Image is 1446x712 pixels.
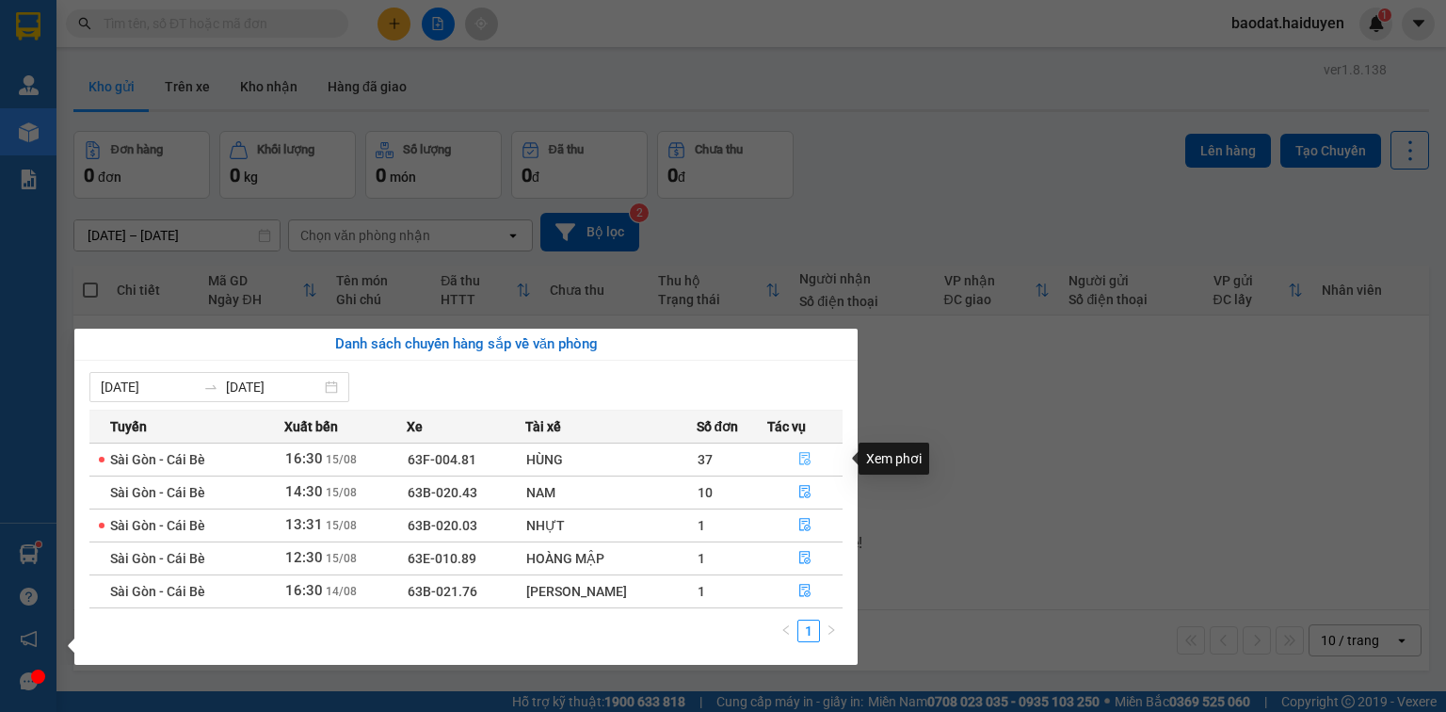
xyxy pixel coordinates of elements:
div: NHỰT [526,515,695,536]
span: Tuyến [110,416,147,437]
span: 15/08 [326,519,357,532]
span: Sài Gòn - Cái Bè [110,551,205,566]
span: right [826,624,837,636]
span: 1 [698,518,705,533]
span: 63B-021.76 [408,584,477,599]
div: Danh sách chuyến hàng sắp về văn phòng [89,333,843,356]
button: right [820,620,843,642]
span: Sài Gòn - Cái Bè [110,485,205,500]
span: 63F-004.81 [408,452,476,467]
span: Sài Gòn - Cái Bè [110,584,205,599]
button: file-done [768,445,842,475]
span: Tác vụ [767,416,806,437]
span: Xuất bến [284,416,338,437]
span: 63E-010.89 [408,551,476,566]
span: Sài Gòn - Cái Bè [110,452,205,467]
span: 12:30 [285,549,323,566]
span: 15/08 [326,453,357,466]
li: Previous Page [775,620,797,642]
div: HÙNG [526,449,695,470]
span: Số đơn [697,416,739,437]
button: file-done [768,543,842,574]
span: 14:30 [285,483,323,500]
input: Đến ngày [226,377,321,397]
span: 13:31 [285,516,323,533]
span: 1 [698,551,705,566]
span: file-done [798,551,811,566]
span: 16:30 [285,582,323,599]
span: file-done [798,518,811,533]
span: Sài Gòn - Cái Bè [110,518,205,533]
li: 1 [797,620,820,642]
span: 63B-020.43 [408,485,477,500]
li: Next Page [820,620,843,642]
span: swap-right [203,380,218,395]
span: Tài xế [525,416,561,437]
span: 63B-020.03 [408,518,477,533]
span: 1 [698,584,705,599]
span: 16:30 [285,450,323,467]
div: HOÀNG MẬP [526,548,695,569]
span: file-done [798,452,811,467]
input: Từ ngày [101,377,196,397]
button: file-done [768,510,842,541]
span: file-done [798,485,811,500]
span: Xe [407,416,423,437]
button: file-done [768,576,842,607]
span: 37 [698,452,713,467]
div: NAM [526,482,695,503]
span: 15/08 [326,552,357,565]
span: 15/08 [326,486,357,499]
button: file-done [768,477,842,508]
button: left [775,620,797,642]
span: to [203,380,218,395]
span: 14/08 [326,585,357,598]
a: 1 [798,621,819,641]
div: Xem phơi [859,443,929,475]
span: left [780,624,792,636]
div: [PERSON_NAME] [526,581,695,602]
span: 10 [698,485,713,500]
span: file-done [798,584,811,599]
